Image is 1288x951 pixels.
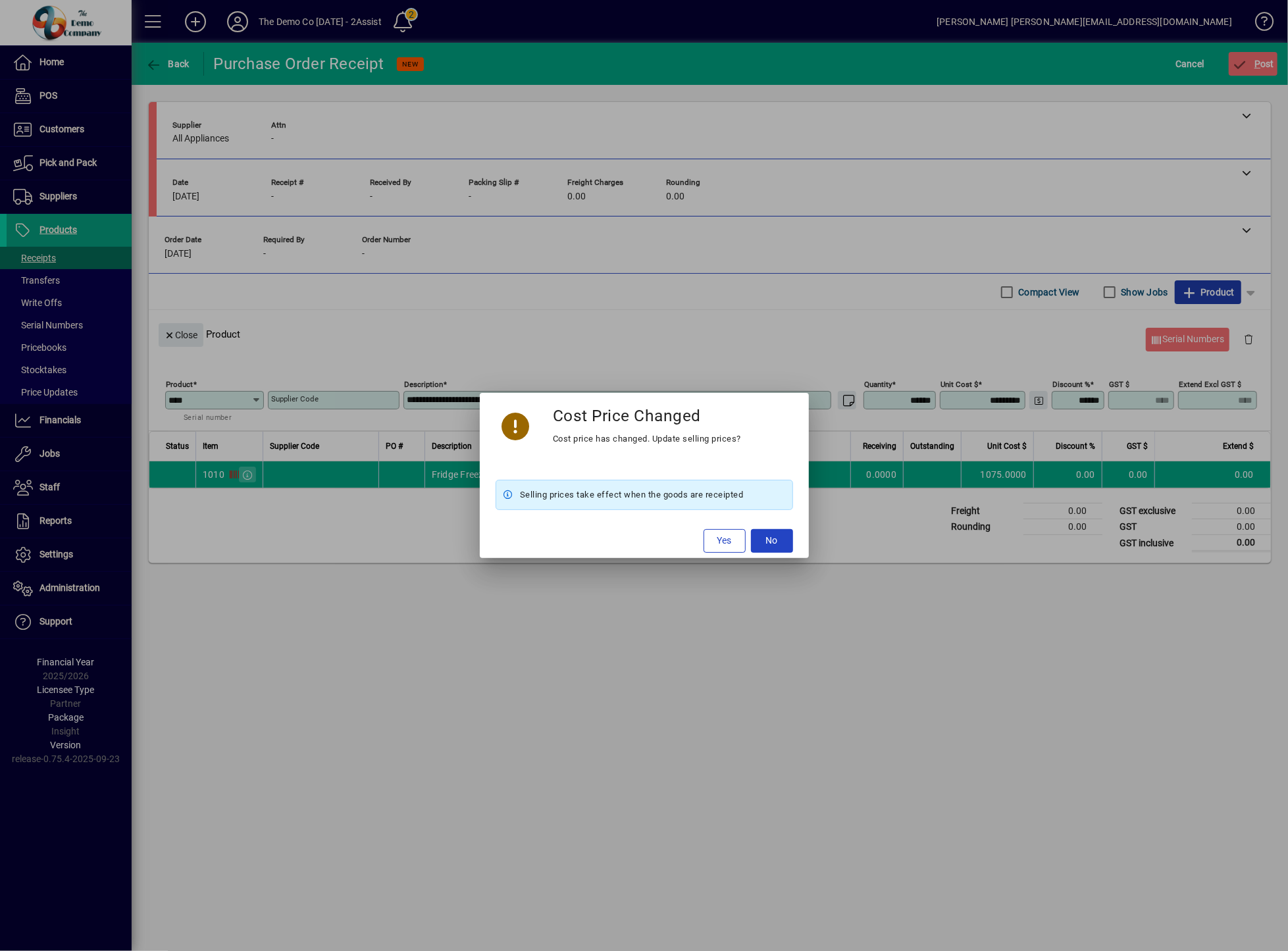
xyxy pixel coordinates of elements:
[704,529,746,553] button: Yes
[553,431,741,447] div: Cost price has changed. Update selling prices?
[553,406,701,425] h3: Cost Price Changed
[520,487,744,503] span: Selling prices take effect when the goods are receipted
[717,534,732,548] span: Yes
[751,529,793,553] button: No
[766,534,778,548] span: No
